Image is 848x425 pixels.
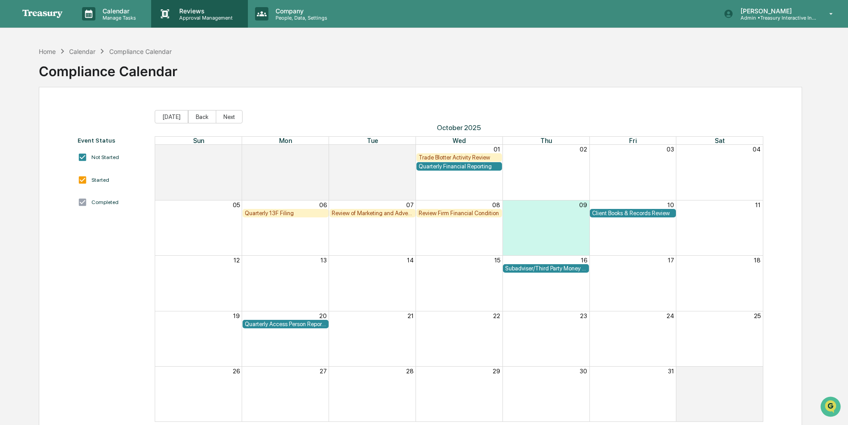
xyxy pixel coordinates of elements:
div: Quarterly Access Person Reporting & Certification [245,321,326,327]
button: Back [188,110,216,123]
span: Tue [367,137,378,144]
div: Compliance Calendar [39,56,177,79]
div: We're available if you need us! [30,77,113,84]
button: 10 [667,201,674,208]
div: Start new chat [30,68,146,77]
button: 28 [232,146,240,153]
div: Subadviser/Third Party Money Manager Due Diligence Review [505,265,587,272]
span: Fri [629,137,637,144]
button: 04 [753,146,761,153]
button: 16 [581,257,587,264]
button: 30 [580,368,587,375]
div: 🗄️ [65,113,72,120]
span: Pylon [89,151,108,158]
button: 21 [408,312,414,319]
span: Thu [540,137,552,144]
button: 05 [233,201,240,208]
div: Started [91,177,109,183]
button: 11 [755,201,761,208]
img: logo [21,9,64,19]
button: 08 [492,201,500,208]
p: Reviews [172,7,237,15]
button: 25 [754,312,761,319]
span: Wed [453,137,466,144]
button: 27 [320,368,327,375]
button: [DATE] [155,110,188,123]
iframe: Open customer support [819,396,844,420]
div: Review of Marketing and Advertising [332,210,413,217]
div: Completed [91,199,119,205]
button: 28 [406,368,414,375]
button: 01 [754,368,761,375]
div: Compliance Calendar [109,48,172,55]
button: 24 [667,312,674,319]
p: Calendar [95,7,140,15]
button: 31 [668,368,674,375]
span: Attestations [74,112,111,121]
a: 🖐️Preclearance [5,109,61,125]
div: Review Firm Financial Condition [419,210,500,217]
a: Powered byPylon [63,151,108,158]
div: Not Started [91,154,119,160]
button: 06 [319,201,327,208]
button: 02 [580,146,587,153]
div: 🖐️ [9,113,16,120]
div: Quarterly Financial Reporting [419,163,500,170]
button: 13 [321,257,327,264]
span: Preclearance [18,112,58,121]
div: Trade Blotter Activity Review [419,154,500,161]
span: Data Lookup [18,129,56,138]
p: Company [268,7,332,15]
button: Next [216,110,243,123]
span: Sun [193,137,204,144]
button: 23 [580,312,587,319]
div: Month View [155,136,763,422]
span: October 2025 [155,123,763,132]
span: Sat [715,137,725,144]
span: Mon [279,137,292,144]
button: 03 [667,146,674,153]
button: 20 [319,312,327,319]
a: 🔎Data Lookup [5,126,60,142]
p: How can we help? [9,19,162,33]
button: 26 [233,368,240,375]
button: 29 [493,368,500,375]
div: Client Books & Records Review [592,210,674,217]
button: 18 [754,257,761,264]
div: Calendar [69,48,95,55]
img: 1746055101610-c473b297-6a78-478c-a979-82029cc54cd1 [9,68,25,84]
button: 01 [494,146,500,153]
p: People, Data, Settings [268,15,332,21]
button: 07 [406,201,414,208]
button: 22 [493,312,500,319]
button: 12 [234,257,240,264]
button: 29 [319,146,327,153]
button: 19 [233,312,240,319]
button: 15 [494,257,500,264]
div: Home [39,48,56,55]
div: Quarterly 13F Filing [245,210,326,217]
div: Event Status [78,137,146,144]
p: Admin • Treasury Interactive Investment Advisers LLC [733,15,816,21]
div: 🔎 [9,130,16,137]
button: 09 [579,201,587,208]
button: 30 [406,146,414,153]
p: Approval Management [172,15,237,21]
p: Manage Tasks [95,15,140,21]
button: 14 [407,257,414,264]
button: 17 [668,257,674,264]
button: Start new chat [152,71,162,82]
p: [PERSON_NAME] [733,7,816,15]
a: 🗄️Attestations [61,109,114,125]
